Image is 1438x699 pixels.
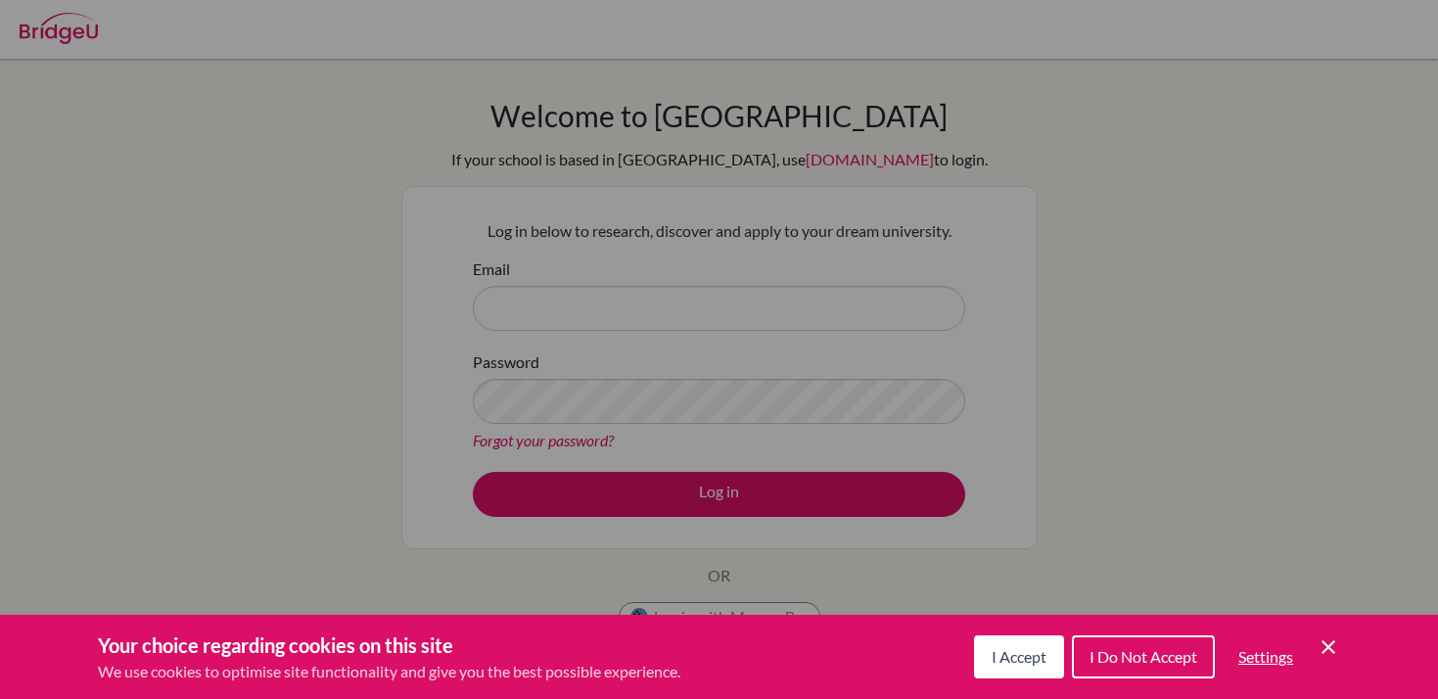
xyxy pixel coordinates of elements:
button: I Accept [974,635,1064,678]
h3: Your choice regarding cookies on this site [98,630,680,660]
button: Save and close [1317,635,1340,659]
span: I Do Not Accept [1090,647,1197,666]
button: Settings [1223,637,1309,676]
button: I Do Not Accept [1072,635,1215,678]
span: Settings [1238,647,1293,666]
span: I Accept [992,647,1046,666]
p: We use cookies to optimise site functionality and give you the best possible experience. [98,660,680,683]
